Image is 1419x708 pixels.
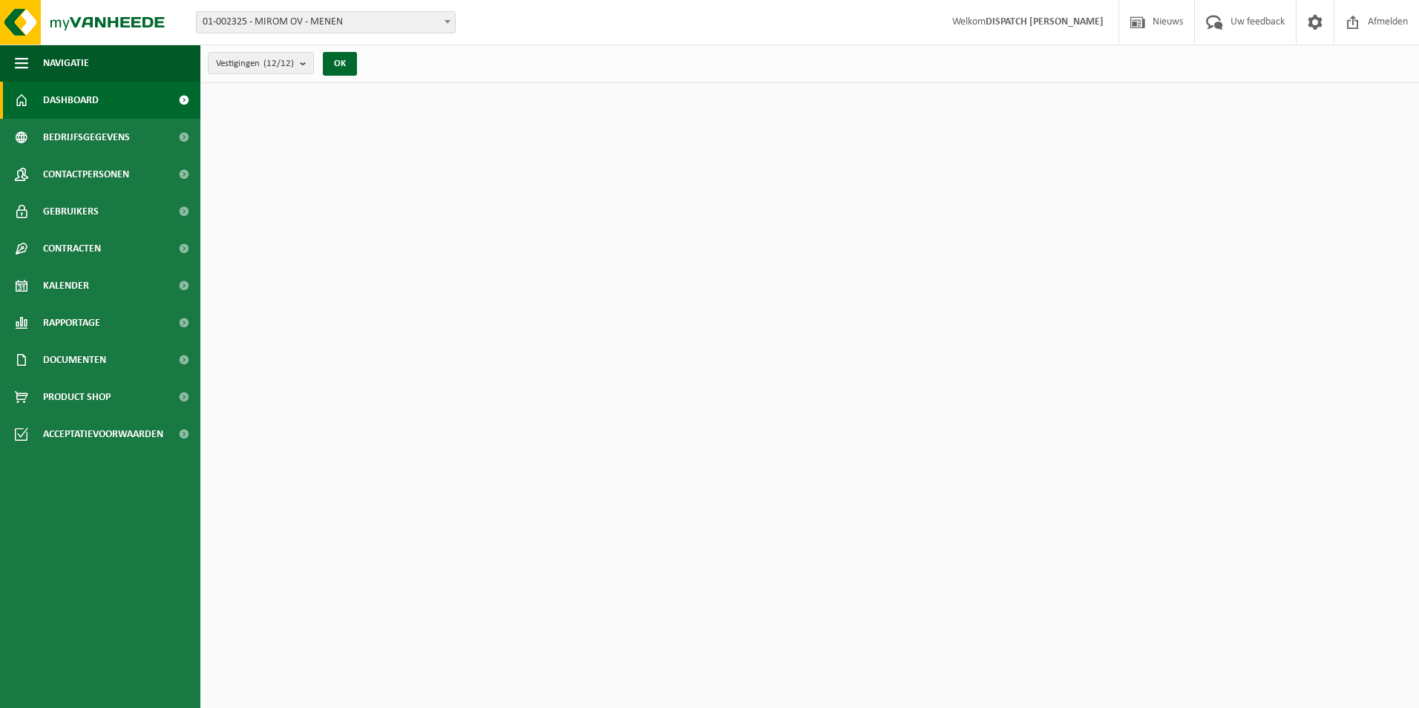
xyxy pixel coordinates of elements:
[43,119,130,156] span: Bedrijfsgegevens
[263,59,294,68] count: (12/12)
[196,11,456,33] span: 01-002325 - MIROM OV - MENEN
[43,304,100,341] span: Rapportage
[43,416,163,453] span: Acceptatievoorwaarden
[43,193,99,230] span: Gebruikers
[208,52,314,74] button: Vestigingen(12/12)
[197,12,455,33] span: 01-002325 - MIROM OV - MENEN
[43,82,99,119] span: Dashboard
[43,45,89,82] span: Navigatie
[43,230,101,267] span: Contracten
[43,156,129,193] span: Contactpersonen
[43,378,111,416] span: Product Shop
[986,16,1104,27] strong: DISPATCH [PERSON_NAME]
[43,341,106,378] span: Documenten
[323,52,357,76] button: OK
[216,53,294,75] span: Vestigingen
[43,267,89,304] span: Kalender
